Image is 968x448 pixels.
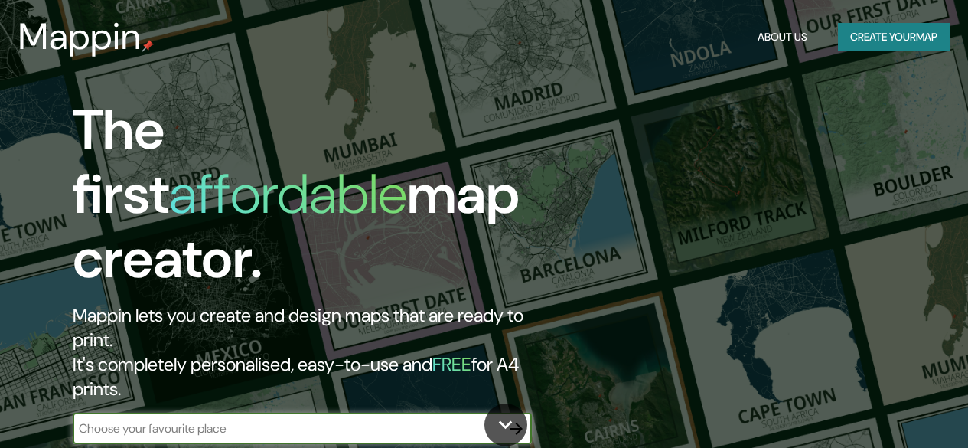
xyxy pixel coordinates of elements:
[73,303,557,401] h2: Mappin lets you create and design maps that are ready to print. It's completely personalised, eas...
[73,98,557,303] h1: The first map creator.
[169,159,407,230] h1: affordable
[751,23,813,51] button: About Us
[838,23,950,51] button: Create yourmap
[73,420,501,437] input: Choose your favourite place
[142,40,154,52] img: mappin-pin
[432,352,471,376] h5: FREE
[18,15,142,58] h3: Mappin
